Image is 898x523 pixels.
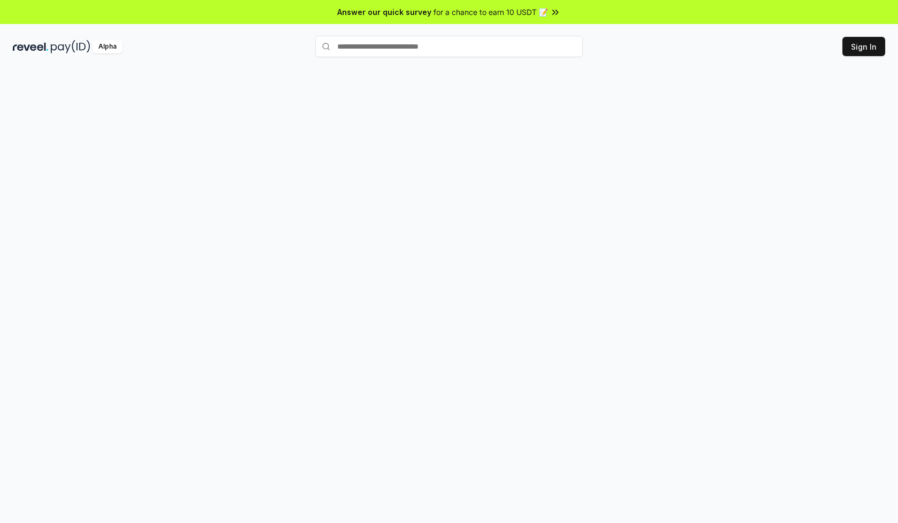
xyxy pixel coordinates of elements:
[51,40,90,53] img: pay_id
[13,40,49,53] img: reveel_dark
[842,37,885,56] button: Sign In
[433,6,548,18] span: for a chance to earn 10 USDT 📝
[92,40,122,53] div: Alpha
[337,6,431,18] span: Answer our quick survey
